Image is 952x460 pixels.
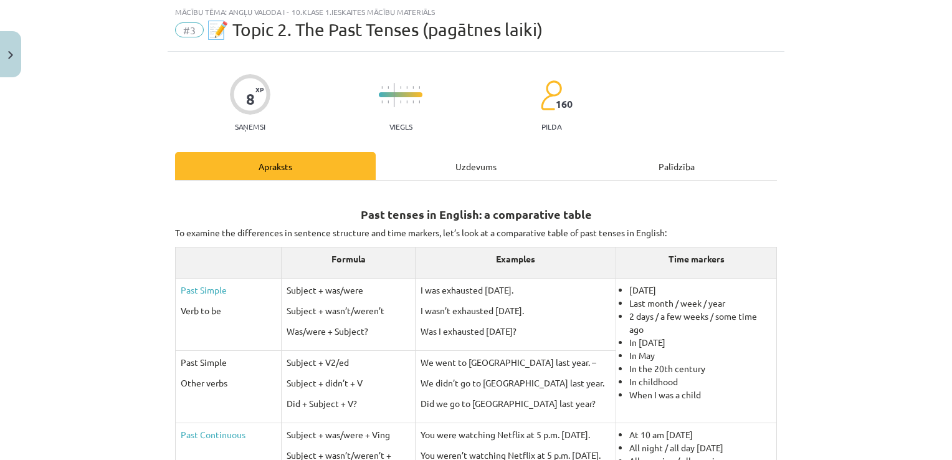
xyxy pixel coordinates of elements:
li: Last month / week / year [629,297,771,310]
p: Subject + was/were [287,284,410,297]
span: #3 [175,22,204,37]
b: Time markers [669,253,725,264]
a: Past Continuous [181,429,245,440]
p: Viegls [389,122,412,131]
li: 2 days / a few weeks / some time ago [629,310,771,336]
img: icon-close-lesson-0947bae3869378f0d4975bcd49f059093ad1ed9edebbc8119c70593378902aed.svg [8,51,13,59]
img: icon-short-line-57e1e144782c952c97e751825c79c345078a6d821885a25fce030b3d8c18986b.svg [406,100,407,103]
p: Subject + wasn’t/weren’t [287,304,410,317]
img: icon-short-line-57e1e144782c952c97e751825c79c345078a6d821885a25fce030b3d8c18986b.svg [381,100,383,103]
p: Did we go to [GEOGRAPHIC_DATA] last year? [421,397,611,410]
span: XP [255,86,264,93]
li: In the 20th century [629,362,771,375]
p: Saņemsi [230,122,270,131]
b: Examples [496,253,535,264]
div: Mācību tēma: Angļu valoda i - 10.klase 1.ieskaites mācību materiāls [175,7,777,16]
img: icon-short-line-57e1e144782c952c97e751825c79c345078a6d821885a25fce030b3d8c18986b.svg [419,86,420,89]
p: We didn’t go to [GEOGRAPHIC_DATA] last year. [421,376,611,390]
img: icon-short-line-57e1e144782c952c97e751825c79c345078a6d821885a25fce030b3d8c18986b.svg [388,86,389,89]
li: At 10 am [DATE] [629,428,771,441]
p: Was I exhausted [DATE]? [421,325,611,338]
span: 📝 Topic 2. The Past Tenses (pagātnes laiki) [207,19,543,40]
img: icon-short-line-57e1e144782c952c97e751825c79c345078a6d821885a25fce030b3d8c18986b.svg [419,100,420,103]
img: icon-short-line-57e1e144782c952c97e751825c79c345078a6d821885a25fce030b3d8c18986b.svg [406,86,407,89]
b: Formula [331,253,366,264]
div: 8 [246,90,255,108]
p: We went to [GEOGRAPHIC_DATA] last year. – [421,356,611,369]
p: pilda [541,122,561,131]
p: Verb to be [181,304,276,317]
li: [DATE] [629,284,771,297]
p: Subject + V2/ed [287,356,410,369]
p: Subject + was/were + Ving [287,428,410,441]
p: I wasn’t exhausted [DATE]. [421,304,611,317]
p: Was/were + Subject? [287,325,410,338]
img: icon-short-line-57e1e144782c952c97e751825c79c345078a6d821885a25fce030b3d8c18986b.svg [388,100,389,103]
p: Did + Subject + V? [287,397,410,410]
img: students-c634bb4e5e11cddfef0936a35e636f08e4e9abd3cc4e673bd6f9a4125e45ecb1.svg [540,80,562,111]
div: Uzdevums [376,152,576,180]
img: icon-short-line-57e1e144782c952c97e751825c79c345078a6d821885a25fce030b3d8c18986b.svg [400,100,401,103]
img: icon-short-line-57e1e144782c952c97e751825c79c345078a6d821885a25fce030b3d8c18986b.svg [400,86,401,89]
p: To examine the differences in sentence structure and time markers, let’s look at a comparative ta... [175,226,777,239]
img: icon-short-line-57e1e144782c952c97e751825c79c345078a6d821885a25fce030b3d8c18986b.svg [412,86,414,89]
li: In May [629,349,771,362]
img: icon-short-line-57e1e144782c952c97e751825c79c345078a6d821885a25fce030b3d8c18986b.svg [381,86,383,89]
li: When I was a child [629,388,771,401]
p: I was exhausted [DATE]. [421,284,611,297]
li: In childhood [629,375,771,388]
div: Palīdzība [576,152,777,180]
p: Past Simple [181,356,276,369]
img: icon-short-line-57e1e144782c952c97e751825c79c345078a6d821885a25fce030b3d8c18986b.svg [412,100,414,103]
strong: Past tenses in English: a comparative table [361,207,592,221]
li: All night / all day [DATE] [629,441,771,454]
span: 160 [556,98,573,110]
p: Other verbs [181,376,276,390]
div: Apraksts [175,152,376,180]
img: icon-long-line-d9ea69661e0d244f92f715978eff75569469978d946b2353a9bb055b3ed8787d.svg [394,83,395,107]
p: You were watching Netflix at 5 p.m. [DATE]. [421,428,611,441]
p: Subject + didn’t + V [287,376,410,390]
li: In [DATE] [629,336,771,349]
a: Past Simple [181,284,227,295]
